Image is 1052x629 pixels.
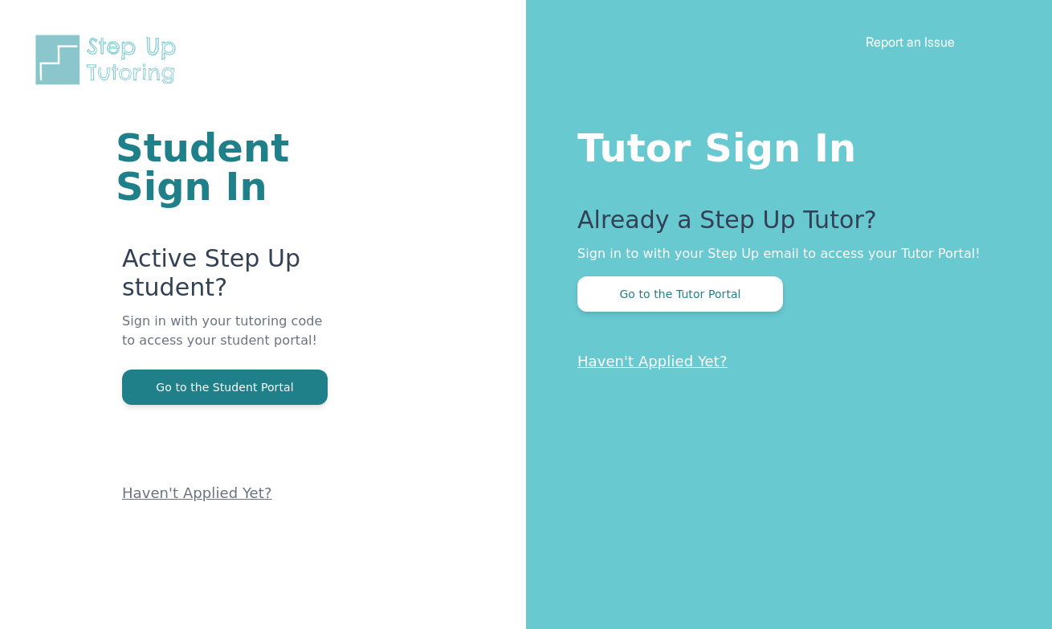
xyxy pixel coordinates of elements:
a: Go to the Tutor Portal [577,286,783,301]
a: Haven't Applied Yet? [122,484,272,501]
a: Haven't Applied Yet? [577,353,728,370]
p: Already a Step Up Tutor? [577,206,988,244]
button: Go to the Student Portal [122,370,328,405]
h1: Tutor Sign In [577,122,988,167]
h1: Student Sign In [116,129,333,206]
img: Step Up Tutoring horizontal logo [32,32,186,88]
a: Go to the Student Portal [122,379,328,394]
a: Report an Issue [866,34,955,50]
p: Active Step Up student? [122,244,333,312]
p: Sign in with your tutoring code to access your student portal! [122,312,333,370]
button: Go to the Tutor Portal [577,276,783,312]
p: Sign in to with your Step Up email to access your Tutor Portal! [577,244,988,263]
